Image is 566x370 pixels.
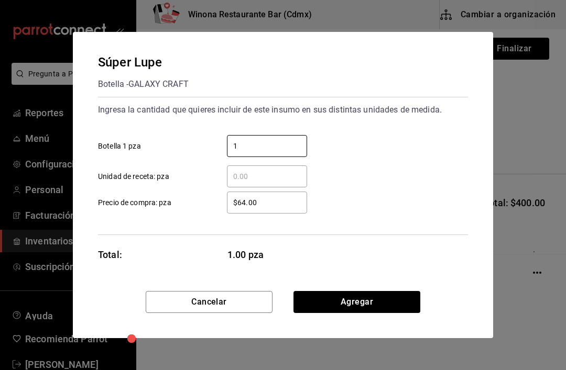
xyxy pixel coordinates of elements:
span: 1.00 pza [227,248,308,262]
div: Total: [98,248,122,262]
input: Precio de compra: pza [227,196,307,209]
button: Agregar [293,291,420,313]
input: Unidad de receta: pza [227,170,307,183]
div: Ingresa la cantidad que quieres incluir de este insumo en sus distintas unidades de medida. [98,102,468,118]
button: Cancelar [146,291,273,313]
span: Precio de compra: pza [98,197,171,208]
input: Botella 1 pza [227,140,307,152]
div: Botella - GALAXY CRAFT [98,76,189,93]
span: Botella 1 pza [98,141,141,152]
span: Unidad de receta: pza [98,171,169,182]
div: Súper Lupe [98,53,189,72]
